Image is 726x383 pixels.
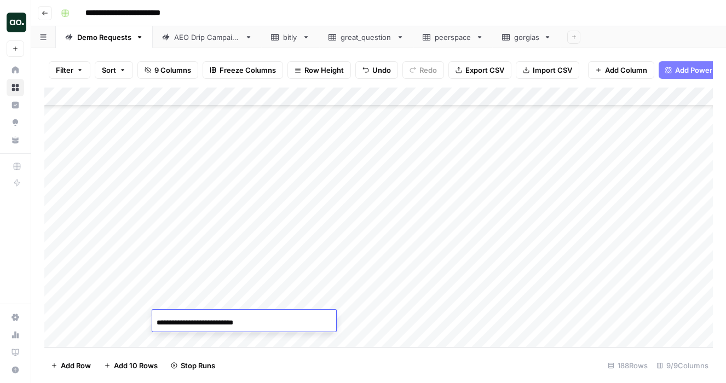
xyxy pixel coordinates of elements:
[56,65,73,76] span: Filter
[402,61,444,79] button: Redo
[7,61,24,79] a: Home
[514,32,539,43] div: gorgias
[605,65,647,76] span: Add Column
[154,65,191,76] span: 9 Columns
[603,357,652,374] div: 188 Rows
[44,357,97,374] button: Add Row
[413,26,493,48] a: peerspace
[448,61,511,79] button: Export CSV
[533,65,572,76] span: Import CSV
[7,326,24,344] a: Usage
[341,32,392,43] div: great_question
[7,344,24,361] a: Learning Hub
[372,65,391,76] span: Undo
[153,26,262,48] a: AEO Drip Campaign
[95,61,133,79] button: Sort
[49,61,90,79] button: Filter
[435,32,471,43] div: peerspace
[7,361,24,379] button: Help + Support
[174,32,240,43] div: AEO Drip Campaign
[164,357,222,374] button: Stop Runs
[220,65,276,76] span: Freeze Columns
[355,61,398,79] button: Undo
[61,360,91,371] span: Add Row
[181,360,215,371] span: Stop Runs
[652,357,713,374] div: 9/9 Columns
[102,65,116,76] span: Sort
[7,114,24,131] a: Opportunities
[493,26,561,48] a: gorgias
[7,13,26,32] img: Dillon Test Logo
[287,61,351,79] button: Row Height
[97,357,164,374] button: Add 10 Rows
[262,26,319,48] a: bitly
[7,309,24,326] a: Settings
[7,9,24,36] button: Workspace: Dillon Test
[7,79,24,96] a: Browse
[137,61,198,79] button: 9 Columns
[283,32,298,43] div: bitly
[319,26,413,48] a: great_question
[588,61,654,79] button: Add Column
[56,26,153,48] a: Demo Requests
[77,32,131,43] div: Demo Requests
[419,65,437,76] span: Redo
[114,360,158,371] span: Add 10 Rows
[516,61,579,79] button: Import CSV
[203,61,283,79] button: Freeze Columns
[465,65,504,76] span: Export CSV
[7,131,24,149] a: Your Data
[304,65,344,76] span: Row Height
[7,96,24,114] a: Insights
